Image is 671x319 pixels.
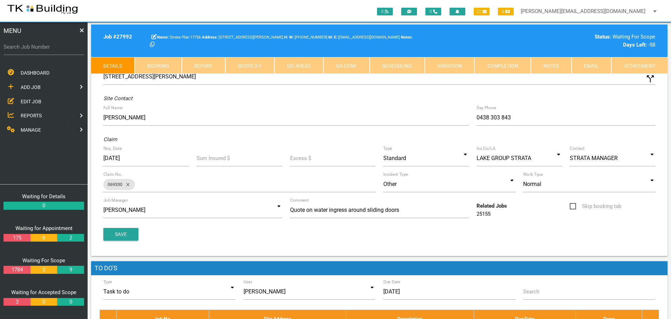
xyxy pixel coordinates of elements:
[477,145,495,152] label: Ins Co/LA
[284,35,288,40] b: H:
[11,289,76,296] a: Waiting for Accepted Scope
[225,57,274,74] a: Scope 0-1
[645,74,656,84] i: Click to show custom address field
[57,234,84,242] a: 2
[401,35,412,40] b: Notes:
[477,105,497,111] label: Day Phone
[328,35,333,40] b: M:
[135,57,182,74] a: Booking
[377,8,393,15] span: 0
[21,127,41,133] span: MANAGE
[202,35,283,40] span: [STREET_ADDRESS][PERSON_NAME]
[157,35,169,40] b: Name:
[383,145,392,152] label: Type
[477,211,491,217] a: 25155
[477,203,507,209] b: Related Jobs
[523,288,539,296] label: Search
[383,171,408,178] label: Incident Type
[157,35,201,40] span: Strata Plan 17756
[30,266,57,274] a: 3
[30,234,57,242] a: 6
[103,228,138,241] button: Save
[15,225,73,231] a: Waiting for Appointment
[103,95,132,102] i: Site Contact
[531,57,571,74] a: Notes
[498,8,514,15] span: 4
[21,70,49,76] span: DASHBOARD
[623,42,647,48] b: Days Left:
[334,35,400,40] span: [EMAIL_ADDRESS][DOMAIN_NAME]
[21,98,41,104] span: EDIT JOB
[474,57,530,74] a: Completion
[103,34,132,40] b: Job # 27992
[595,34,611,40] b: Status:
[57,298,84,306] a: 0
[4,298,30,306] a: 3
[323,57,369,74] a: GA Conf
[122,179,131,190] i: close
[290,197,309,203] label: Comment
[182,57,225,74] a: Report
[290,154,311,162] label: Excess $
[4,234,30,242] a: 175
[425,8,441,15] span: 0
[611,57,667,74] a: Attachment
[91,57,135,74] a: Details
[91,261,667,275] h1: To Do's
[103,171,122,178] label: Claim No.
[103,105,122,111] label: Full Name
[202,35,218,40] b: Address:
[103,179,135,190] div: 069330
[7,4,78,15] img: s3file
[370,57,425,74] a: Scheduling
[21,84,41,90] span: ADD JOB
[274,57,323,74] a: Go Ahead
[22,257,65,264] a: Waiting For Scope
[289,35,294,40] b: W:
[570,202,621,211] span: Skip booking tab
[4,202,84,210] a: 0
[57,266,84,274] a: 9
[30,298,57,306] a: 0
[22,193,66,200] a: Waiting for Details
[425,57,474,74] a: Variation
[570,145,584,152] label: Contact
[103,197,128,203] label: Job Manager
[523,171,543,178] label: Work Type
[4,26,21,35] span: MENU
[289,35,327,40] span: Heidi Thomas
[103,279,112,285] label: Type
[197,154,230,162] label: Sum Insured $
[334,35,337,40] b: E:
[4,43,84,51] label: Search Job Number
[103,136,117,143] i: Claim
[4,266,30,274] a: 1784
[523,33,655,49] div: Waiting For Scope -58
[474,8,489,15] span: 22
[383,279,400,285] label: Due Date
[21,113,42,118] span: REPORTS
[150,42,155,48] a: Click here copy customer information.
[571,57,611,74] a: Email
[244,279,252,285] label: User
[103,145,122,152] label: Req. Date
